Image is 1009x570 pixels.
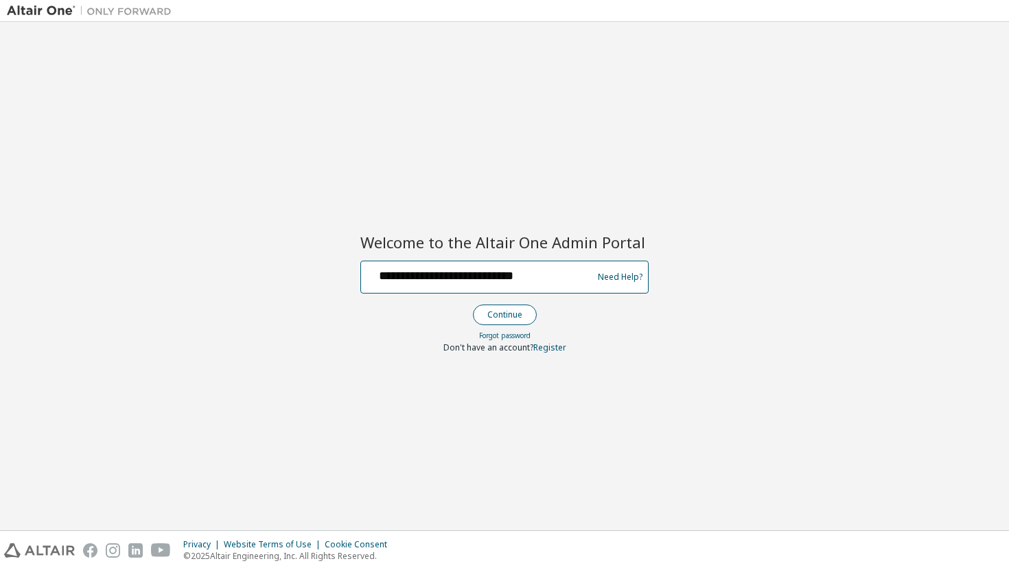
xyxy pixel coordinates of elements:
[183,550,395,562] p: © 2025 Altair Engineering, Inc. All Rights Reserved.
[479,331,531,340] a: Forgot password
[128,543,143,558] img: linkedin.svg
[224,539,325,550] div: Website Terms of Use
[183,539,224,550] div: Privacy
[473,305,537,325] button: Continue
[360,233,649,252] h2: Welcome to the Altair One Admin Portal
[533,342,566,353] a: Register
[151,543,171,558] img: youtube.svg
[83,543,97,558] img: facebook.svg
[443,342,533,353] span: Don't have an account?
[325,539,395,550] div: Cookie Consent
[106,543,120,558] img: instagram.svg
[7,4,178,18] img: Altair One
[4,543,75,558] img: altair_logo.svg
